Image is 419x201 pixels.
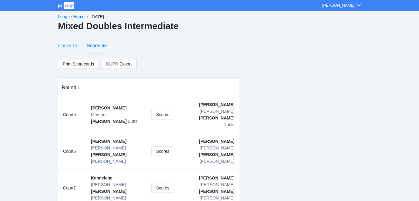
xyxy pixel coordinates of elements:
[87,14,88,19] span: /
[58,20,361,32] h2: Mixed Doubles Intermediate
[199,116,235,120] b: [PERSON_NAME]
[357,3,361,7] span: down
[91,159,126,164] span: [PERSON_NAME]
[156,148,169,155] span: Scores
[91,189,126,194] b: [PERSON_NAME]
[223,122,235,127] span: Noble
[91,119,126,124] b: [PERSON_NAME]
[91,106,126,110] b: [PERSON_NAME]
[101,59,136,69] a: DUPR Export
[87,42,107,49] div: Schedule
[199,176,235,180] b: [PERSON_NAME]
[58,133,86,170] td: Court 6
[58,14,85,19] a: League Home
[156,185,169,191] span: Scores
[151,110,174,119] button: Scores
[199,189,235,194] b: [PERSON_NAME]
[91,139,126,144] b: [PERSON_NAME]
[58,3,63,8] span: pb
[151,183,174,193] button: Scores
[64,2,74,9] span: rally
[128,119,137,124] span: Butts
[91,112,106,117] span: Merriam
[200,109,235,114] span: [PERSON_NAME]
[91,14,104,19] span: [DATE]
[151,146,174,156] button: Scores
[91,182,126,187] span: [PERSON_NAME]
[200,196,235,200] span: [PERSON_NAME]
[156,111,169,118] span: Scores
[91,196,126,200] span: [PERSON_NAME]
[199,152,235,157] b: [PERSON_NAME]
[200,159,235,164] span: [PERSON_NAME]
[322,2,355,8] div: [PERSON_NAME]
[200,182,235,187] span: [PERSON_NAME]
[58,59,99,69] a: Print Scorecards
[58,3,75,8] a: pbrally
[62,79,236,96] div: Round 1
[63,59,94,69] span: Print Scorecards
[58,96,86,133] td: Court 5
[106,59,132,69] span: DUPR Export
[58,42,77,49] div: Check In
[200,146,235,150] span: [PERSON_NAME]
[91,146,126,150] span: [PERSON_NAME]
[91,152,126,157] b: [PERSON_NAME]
[199,139,235,144] b: [PERSON_NAME]
[199,102,235,107] b: [PERSON_NAME]
[91,176,112,180] b: Kendelene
